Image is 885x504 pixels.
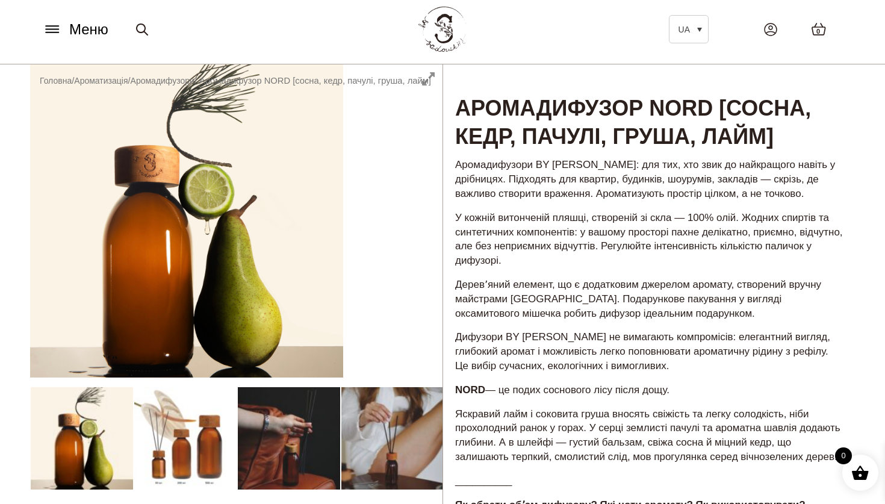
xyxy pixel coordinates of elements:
[835,447,852,464] span: 0
[455,278,843,320] p: Деревʼяний елемент, що є додатковим джерелом аромату, створений вручну майстрами [GEOGRAPHIC_DATA...
[455,407,843,464] p: Яскравий лайм і соковита груша вносять свіжість та легку солодкість, ніби прохолодний ранок у гор...
[455,384,485,396] strong: NORD
[816,26,820,37] span: 0
[74,76,128,86] a: Ароматизація
[418,7,467,52] img: BY SADOVSKIY
[455,383,843,397] p: — це подих соснового лісу після дощу.
[678,25,690,34] span: UA
[39,18,112,41] button: Меню
[455,158,843,201] p: Аромадифузори BY [PERSON_NAME]: для тих, хто звик до найкращого навіть у дрібницях. Підходять для...
[455,330,843,373] p: Дифузори BY [PERSON_NAME] не вимагають компромісів: елегантний вигляд, глибокий аромат і можливіс...
[40,74,431,87] nav: Breadcrumb
[455,474,843,488] p: __________
[40,76,72,86] a: Головна
[669,15,709,43] a: UA
[443,64,855,152] h1: Аромадифузор NORD [сосна, кедр, пачулі, груша, лайм]
[69,19,108,40] span: Меню
[455,211,843,268] p: У кожній витонченій пляшці, створеній зі скла — 100% олій. Жодних спиртів та синтетичних компонен...
[799,10,839,48] a: 0
[131,76,194,86] a: Аромадифузори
